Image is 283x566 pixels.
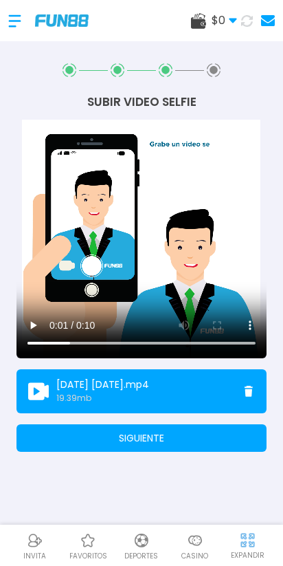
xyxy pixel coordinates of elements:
[212,12,237,29] span: $ 0
[8,530,62,561] a: ReferralReferralINVITA
[16,120,267,358] video: Su navegador no soporta la etiqueta de vídeo.
[56,378,149,392] p: [DATE] [DATE].mp4
[133,532,150,549] img: Deportes
[16,94,267,111] h3: SUBIR VIDEO SELFIE
[181,551,208,561] p: Casino
[35,14,89,26] img: Company Logo
[231,550,264,560] p: EXPANDIR
[56,392,149,404] p: 19.39 mb
[16,424,267,452] button: SIGUIENTE
[168,530,222,561] a: CasinoCasinoCasino
[80,532,96,549] img: Casino Favoritos
[124,551,158,561] p: Deportes
[239,532,256,549] img: hide
[23,551,46,561] p: INVITA
[62,530,115,561] a: Casino FavoritosCasino Favoritosfavoritos
[69,551,107,561] p: favoritos
[187,532,203,549] img: Casino
[115,530,168,561] a: DeportesDeportesDeportes
[27,532,43,549] img: Referral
